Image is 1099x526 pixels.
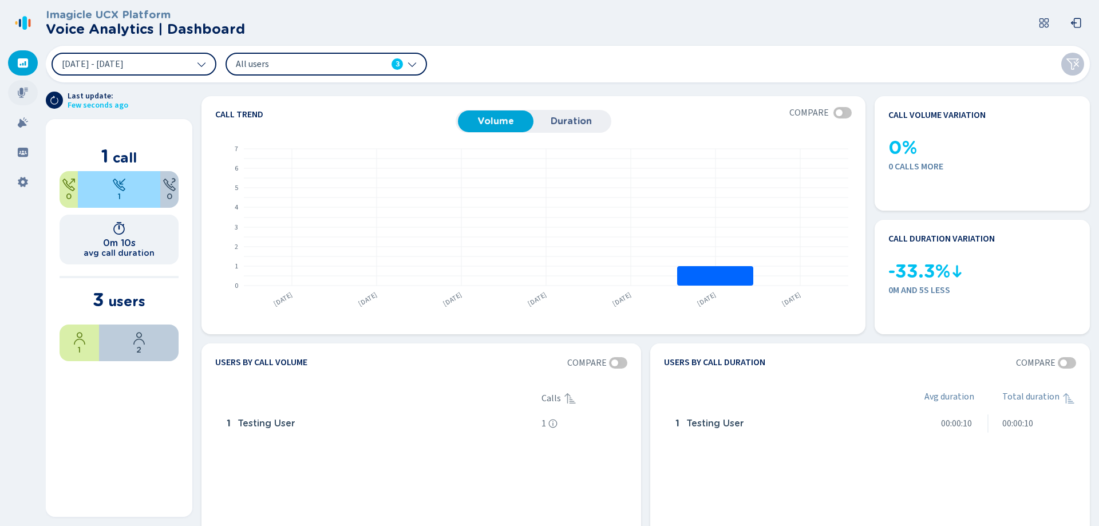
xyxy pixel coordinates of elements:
div: Alarms [8,110,38,135]
text: [DATE] [526,290,548,309]
span: call [113,149,137,166]
svg: telephone-inbound [112,178,126,192]
h1: 0m 10s [103,238,136,248]
svg: dashboard-filled [17,57,29,69]
svg: alarm-filled [17,117,29,128]
button: Duration [533,110,609,132]
span: 1 [78,345,81,354]
span: Avg duration [924,391,974,405]
svg: chevron-down [197,60,206,69]
svg: box-arrow-left [1070,17,1082,29]
span: 0 [66,192,72,201]
svg: unknown-call [163,178,176,192]
div: 0% [160,171,179,208]
span: 1 [118,192,121,201]
text: [DATE] [272,290,294,309]
span: users [108,293,145,310]
text: [DATE] [357,290,379,309]
span: Total duration [1002,391,1060,405]
svg: user-profile [73,331,86,345]
svg: info-circle [548,419,558,428]
svg: sortAscending [1062,391,1076,405]
span: 3 [93,288,104,311]
div: Sorted ascending, click to sort descending [563,391,577,405]
button: Volume [458,110,533,132]
h4: Call duration variation [888,234,995,244]
span: 1 [101,145,109,167]
h2: Voice Analytics | Dashboard [46,21,245,37]
div: Testing User [671,412,896,435]
span: -33.3% [888,261,950,282]
div: Dashboard [8,50,38,76]
h4: Users by call duration [664,357,765,369]
h4: Call trend [215,110,456,119]
span: Few seconds ago [68,101,128,110]
span: Testing User [238,418,295,429]
text: [DATE] [780,290,802,309]
svg: groups-filled [17,147,29,158]
div: 0% [60,171,78,208]
svg: chevron-down [408,60,417,69]
div: 33.33% [60,325,99,361]
span: 1 [227,418,231,429]
div: Calls [541,391,627,405]
span: 00:00:10 [1002,418,1033,429]
span: All users [236,58,367,70]
div: Testing User [222,412,537,435]
h3: Imagicle UCX Platform [46,9,245,21]
span: 1 [675,418,679,429]
div: Settings [8,169,38,195]
span: Testing User [686,418,744,429]
span: 1 [541,418,546,429]
svg: kpi-down [950,264,964,278]
button: [DATE] - [DATE] [52,53,216,76]
text: 4 [235,203,238,212]
span: Volume [464,116,528,126]
span: 0 calls more [888,161,1076,172]
text: 0 [235,281,238,291]
span: Calls [541,393,561,404]
span: 0m and 5s less [888,285,1076,295]
svg: telephone-outbound [62,178,76,192]
div: Total duration [1002,391,1077,405]
div: 66.67% [99,325,179,361]
svg: sortAscending [563,391,577,405]
span: 0% [888,137,917,159]
text: 6 [235,164,238,173]
text: 5 [235,183,238,193]
text: 3 [235,223,238,232]
text: [DATE] [695,290,718,309]
div: Recordings [8,80,38,105]
span: Compare [789,108,829,118]
h2: avg call duration [84,248,155,258]
text: 2 [235,242,238,252]
text: 1 [235,262,238,271]
h4: Users by call volume [215,357,307,369]
div: Groups [8,140,38,165]
span: [DATE] - [DATE] [62,60,124,69]
span: Duration [539,116,603,126]
h4: Call volume variation [888,110,986,120]
span: Compare [1016,358,1055,368]
span: 00:00:10 [941,418,972,429]
svg: funnel-disabled [1066,57,1080,71]
span: 3 [396,58,400,70]
span: Last update: [68,92,128,101]
text: [DATE] [441,290,464,309]
div: 100% [78,171,160,208]
span: Compare [567,358,607,368]
text: 7 [235,144,238,154]
svg: user-profile [132,331,146,345]
svg: arrow-clockwise [50,96,59,105]
text: [DATE] [611,290,633,309]
svg: mic-fill [17,87,29,98]
button: Clear filters [1061,53,1084,76]
span: 2 [136,345,141,354]
svg: timer [112,222,126,235]
div: Sorted ascending, click to sort descending [1062,391,1076,405]
span: 0 [167,192,172,201]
